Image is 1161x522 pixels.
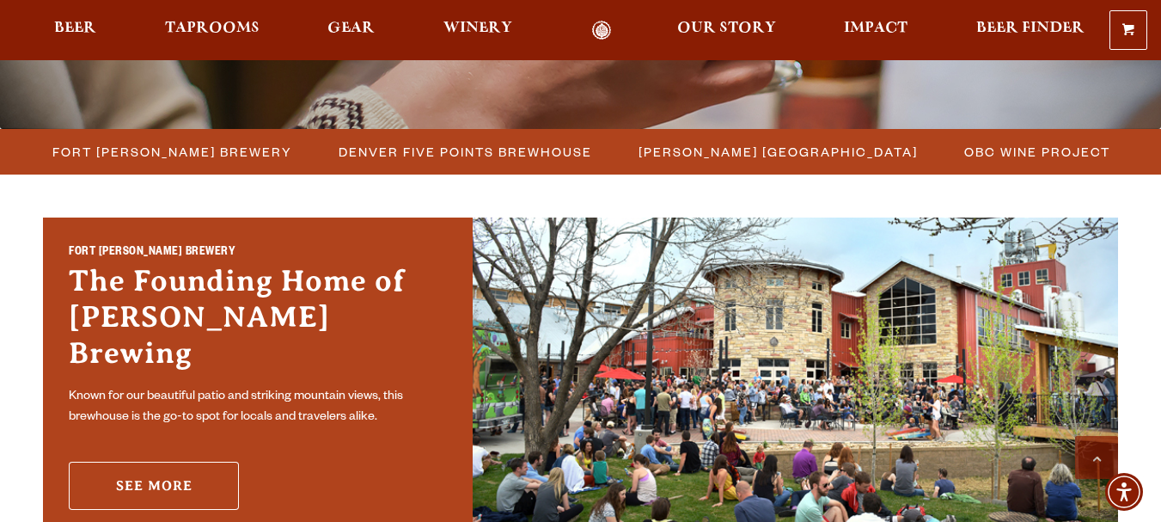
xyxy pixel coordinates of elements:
span: Impact [844,21,907,35]
a: Gear [316,21,386,40]
span: Fort [PERSON_NAME] Brewery [52,139,292,164]
span: Taprooms [165,21,260,35]
a: See More [69,462,239,510]
a: OBC Wine Project [954,139,1119,164]
span: Beer Finder [976,21,1085,35]
div: Accessibility Menu [1105,473,1143,511]
a: Taprooms [154,21,271,40]
span: Gear [327,21,375,35]
span: OBC Wine Project [964,139,1110,164]
a: [PERSON_NAME] [GEOGRAPHIC_DATA] [628,139,926,164]
a: Beer [43,21,107,40]
span: Our Story [677,21,776,35]
a: Beer Finder [965,21,1096,40]
a: Odell Home [570,21,634,40]
a: Impact [833,21,919,40]
a: Scroll to top [1075,436,1118,479]
span: Denver Five Points Brewhouse [339,139,592,164]
h2: Fort [PERSON_NAME] Brewery [69,244,447,264]
p: Known for our beautiful patio and striking mountain views, this brewhouse is the go-to spot for l... [69,387,447,428]
a: Denver Five Points Brewhouse [328,139,601,164]
span: [PERSON_NAME] [GEOGRAPHIC_DATA] [639,139,918,164]
a: Our Story [666,21,787,40]
h3: The Founding Home of [PERSON_NAME] Brewing [69,263,447,380]
span: Beer [54,21,96,35]
a: Fort [PERSON_NAME] Brewery [42,139,301,164]
span: Winery [443,21,512,35]
a: Winery [432,21,523,40]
